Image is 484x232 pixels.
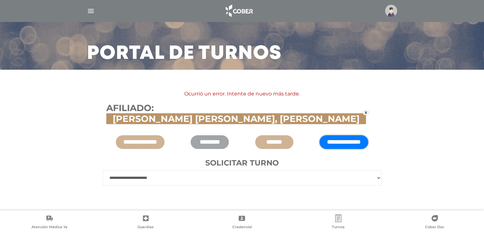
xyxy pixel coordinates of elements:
span: Guardias [137,225,154,230]
a: Cober Doc [386,214,483,231]
h3: Afiliado: [106,103,378,124]
h4: Solicitar turno [103,158,382,168]
span: Cober Doc [425,225,444,230]
a: Guardias [98,214,194,231]
span: [PERSON_NAME] [PERSON_NAME], [PERSON_NAME] [109,113,363,124]
img: logo_cober_home-white.png [222,3,256,18]
a: Credencial [194,214,290,231]
img: profile-placeholder.svg [385,5,397,17]
span: Credencial [232,225,252,230]
p: Ocurrió un error. Intente de nuevo más tarde. [103,90,382,98]
a: Turnos [290,214,387,231]
h3: Portal de turnos [87,46,282,62]
a: Atención Médica Ya [1,214,98,231]
span: Turnos [332,225,345,230]
span: Atención Médica Ya [32,225,67,230]
a: x [363,110,369,115]
img: Cober_menu-lines-white.svg [87,7,95,15]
